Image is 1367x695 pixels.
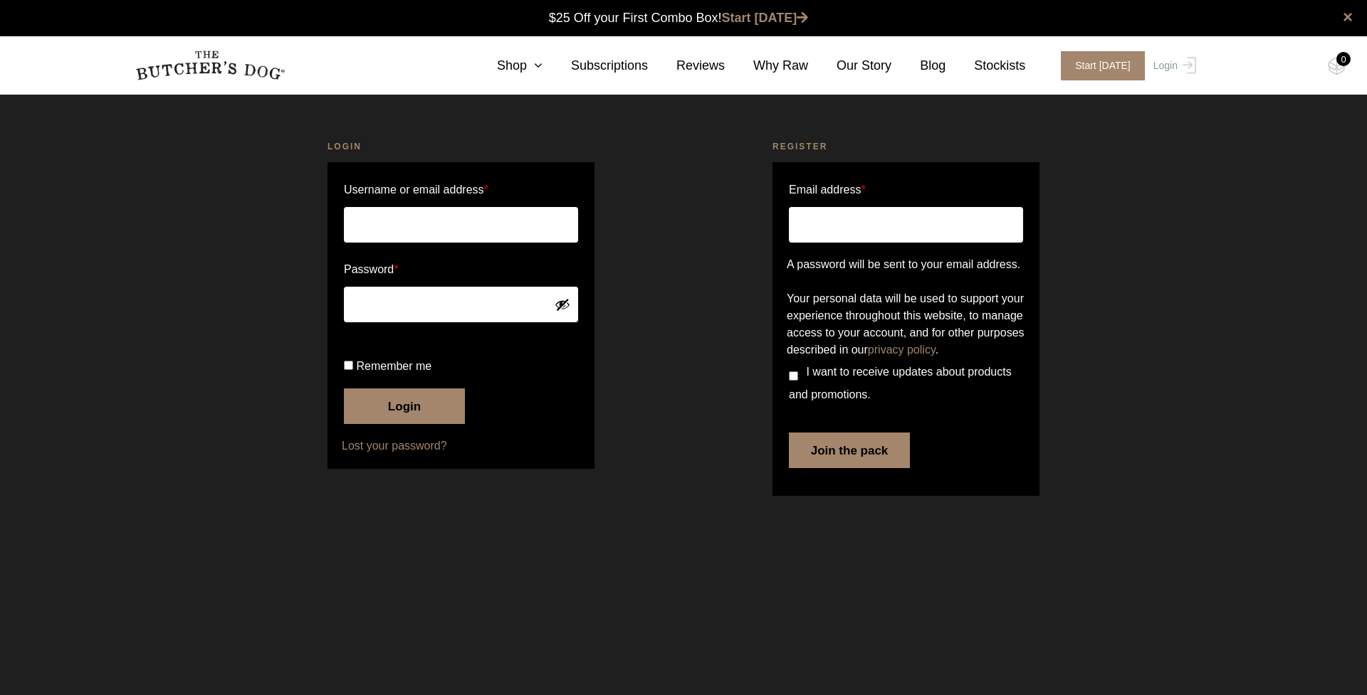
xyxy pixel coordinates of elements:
button: Login [344,388,465,424]
button: Show password [555,297,570,312]
div: 0 [1336,52,1351,66]
p: Your personal data will be used to support your experience throughout this website, to manage acc... [787,290,1025,359]
label: Password [344,258,578,281]
h2: Login [328,139,595,154]
span: Remember me [356,360,431,372]
a: Blog [891,56,946,75]
a: Why Raw [725,56,808,75]
input: Remember me [344,361,353,370]
a: close [1343,9,1353,26]
a: Our Story [808,56,891,75]
span: I want to receive updates about products and promotions. [789,366,1012,400]
button: Join the pack [789,433,910,468]
span: Start [DATE] [1061,51,1145,80]
a: Lost your password? [342,437,580,455]
img: TBD_Cart-Empty.png [1328,57,1346,75]
a: Start [DATE] [722,11,809,25]
a: Shop [468,56,543,75]
a: privacy policy [868,344,936,356]
a: Login [1150,51,1196,80]
a: Stockists [946,56,1025,75]
a: Start [DATE] [1047,51,1150,80]
p: A password will be sent to your email address. [787,256,1025,273]
a: Subscriptions [543,56,648,75]
h2: Register [772,139,1039,154]
input: I want to receive updates about products and promotions. [789,371,798,381]
label: Email address [789,179,866,201]
label: Username or email address [344,179,578,201]
a: Reviews [648,56,725,75]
